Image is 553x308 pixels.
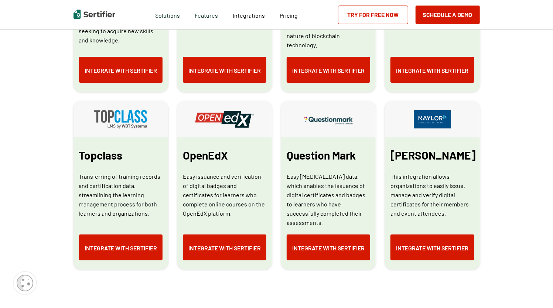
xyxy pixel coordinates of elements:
a: Try for Free Now [338,6,408,24]
p: This integration allows organizations to easily issue, manage and verify digital certificates for... [390,172,474,218]
a: Integrate with Sertifier [287,235,370,260]
img: Topclass-integration [94,110,147,129]
span: Topclass [79,148,123,162]
p: Transferring of training records and certification data, streamlining the learning management pro... [79,172,163,218]
span: Integrations [233,12,265,19]
img: Sertifier | Digital Credentialing Platform [74,10,115,19]
button: Schedule a Demo [416,6,480,24]
span: Solutions [155,10,180,19]
img: Naylor-integration [414,110,451,129]
a: Integrate with Sertifier [79,57,163,83]
p: Easy [MEDICAL_DATA] data, which enables the issuance of digital certificates and badges to learne... [287,172,370,227]
span: [PERSON_NAME] [390,148,475,162]
a: Integrate with Sertifier [390,57,474,83]
img: Question Mark-integration [299,112,358,127]
span: Features [195,10,218,19]
span: OpenEdX [183,148,228,162]
iframe: Chat Widget [516,273,553,308]
span: Question Mark [287,148,356,162]
a: Pricing [280,10,298,19]
a: Integrate with Sertifier [183,235,266,260]
a: Integrate with Sertifier [183,57,266,83]
img: Cookie Popup Icon [17,275,33,291]
img: OpenEdX-integration [195,111,254,128]
a: Integrate with Sertifier [79,235,163,260]
p: Easy issuance and verification of digital badges and certificates for learners who complete onlin... [183,172,266,218]
a: Integrations [233,10,265,19]
a: Integrate with Sertifier [287,57,370,83]
span: Pricing [280,12,298,19]
a: Integrate with Sertifier [390,235,474,260]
